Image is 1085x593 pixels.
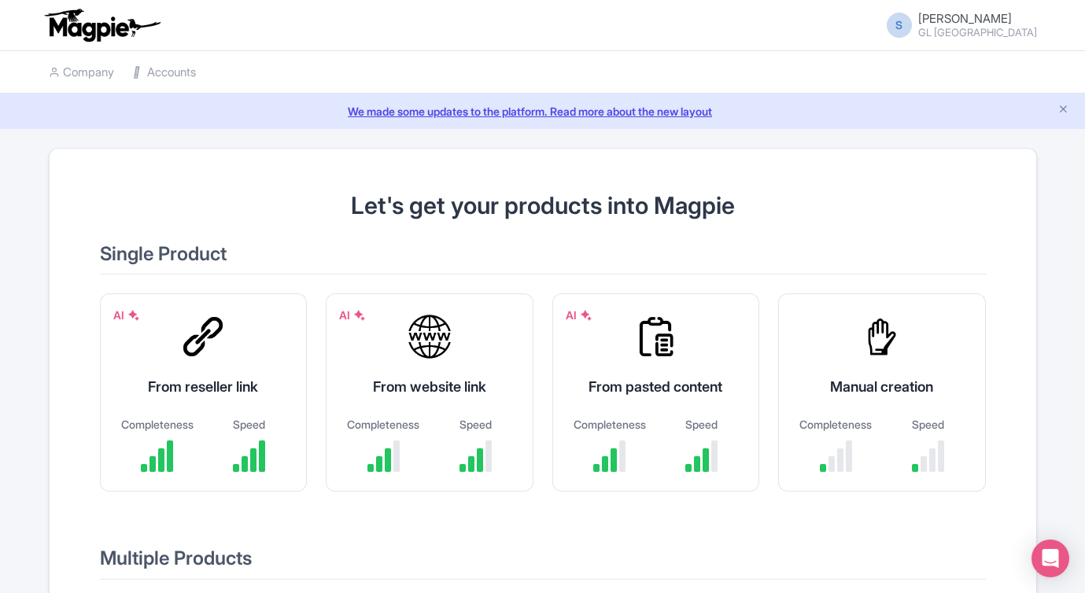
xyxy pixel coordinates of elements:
img: AI Symbol [353,309,366,322]
div: From reseller link [120,376,288,397]
a: We made some updates to the platform. Read more about the new layout [9,103,1076,120]
a: Accounts [133,51,196,94]
h1: Let's get your products into Magpie [100,193,986,219]
small: GL [GEOGRAPHIC_DATA] [918,28,1037,38]
div: Speed [437,416,514,433]
a: S [PERSON_NAME] GL [GEOGRAPHIC_DATA] [877,13,1037,38]
button: Close announcement [1057,101,1069,120]
img: AI Symbol [127,309,140,322]
div: Speed [211,416,287,433]
div: From pasted content [572,376,740,397]
div: Completeness [120,416,196,433]
a: Manual creation Completeness Speed [778,293,986,510]
div: AI [339,307,366,323]
div: Open Intercom Messenger [1031,540,1069,577]
img: AI Symbol [580,309,592,322]
h2: Multiple Products [100,548,986,579]
div: AI [113,307,140,323]
a: Company [49,51,114,94]
div: From website link [345,376,514,397]
div: Speed [890,416,966,433]
div: Completeness [798,416,874,433]
div: Manual creation [798,376,966,397]
div: Completeness [345,416,422,433]
span: S [887,13,912,38]
h2: Single Product [100,244,986,274]
img: logo-ab69f6fb50320c5b225c76a69d11143b.png [41,8,163,42]
div: AI [566,307,592,323]
div: Completeness [572,416,648,433]
span: [PERSON_NAME] [918,11,1012,26]
div: Speed [663,416,740,433]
